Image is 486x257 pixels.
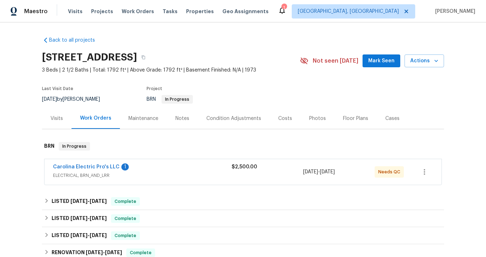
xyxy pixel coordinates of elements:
[44,142,54,151] h6: BRN
[121,163,129,171] div: 1
[281,4,286,11] div: 1
[52,231,107,240] h6: LISTED
[303,169,318,174] span: [DATE]
[42,37,110,44] a: Back to all projects
[112,198,139,205] span: Complete
[86,250,122,255] span: -
[232,164,257,169] span: $2,500.00
[86,250,103,255] span: [DATE]
[385,115,400,122] div: Cases
[42,86,73,91] span: Last Visit Date
[186,8,214,15] span: Properties
[24,8,48,15] span: Maestro
[405,54,444,68] button: Actions
[122,8,154,15] span: Work Orders
[163,9,178,14] span: Tasks
[410,57,438,65] span: Actions
[68,8,83,15] span: Visits
[127,249,154,256] span: Complete
[42,193,444,210] div: LISTED [DATE]-[DATE]Complete
[368,57,395,65] span: Mark Seen
[309,115,326,122] div: Photos
[112,215,139,222] span: Complete
[303,168,335,175] span: -
[320,169,335,174] span: [DATE]
[53,164,120,169] a: Carolina Electric Pro's LLC
[42,54,137,61] h2: [STREET_ADDRESS]
[175,115,189,122] div: Notes
[51,115,63,122] div: Visits
[42,97,57,102] span: [DATE]
[147,86,162,91] span: Project
[91,8,113,15] span: Projects
[278,115,292,122] div: Costs
[59,143,89,150] span: In Progress
[206,115,261,122] div: Condition Adjustments
[52,214,107,223] h6: LISTED
[42,227,444,244] div: LISTED [DATE]-[DATE]Complete
[42,210,444,227] div: LISTED [DATE]-[DATE]Complete
[70,199,88,204] span: [DATE]
[128,115,158,122] div: Maintenance
[162,97,192,101] span: In Progress
[42,135,444,158] div: BRN In Progress
[70,216,107,221] span: -
[70,199,107,204] span: -
[42,67,300,74] span: 3 Beds | 2 1/2 Baths | Total: 1792 ft² | Above Grade: 1792 ft² | Basement Finished: N/A | 1973
[52,248,122,257] h6: RENOVATION
[137,51,150,64] button: Copy Address
[70,233,88,238] span: [DATE]
[105,250,122,255] span: [DATE]
[378,168,403,175] span: Needs QC
[70,233,107,238] span: -
[298,8,399,15] span: [GEOGRAPHIC_DATA], [GEOGRAPHIC_DATA]
[147,97,193,102] span: BRN
[90,216,107,221] span: [DATE]
[432,8,475,15] span: [PERSON_NAME]
[313,57,358,64] span: Not seen [DATE]
[112,232,139,239] span: Complete
[90,233,107,238] span: [DATE]
[363,54,400,68] button: Mark Seen
[90,199,107,204] span: [DATE]
[70,216,88,221] span: [DATE]
[80,115,111,122] div: Work Orders
[53,172,232,179] span: ELECTRICAL, BRN_AND_LRR
[343,115,368,122] div: Floor Plans
[42,95,109,104] div: by [PERSON_NAME]
[52,197,107,206] h6: LISTED
[222,8,269,15] span: Geo Assignments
